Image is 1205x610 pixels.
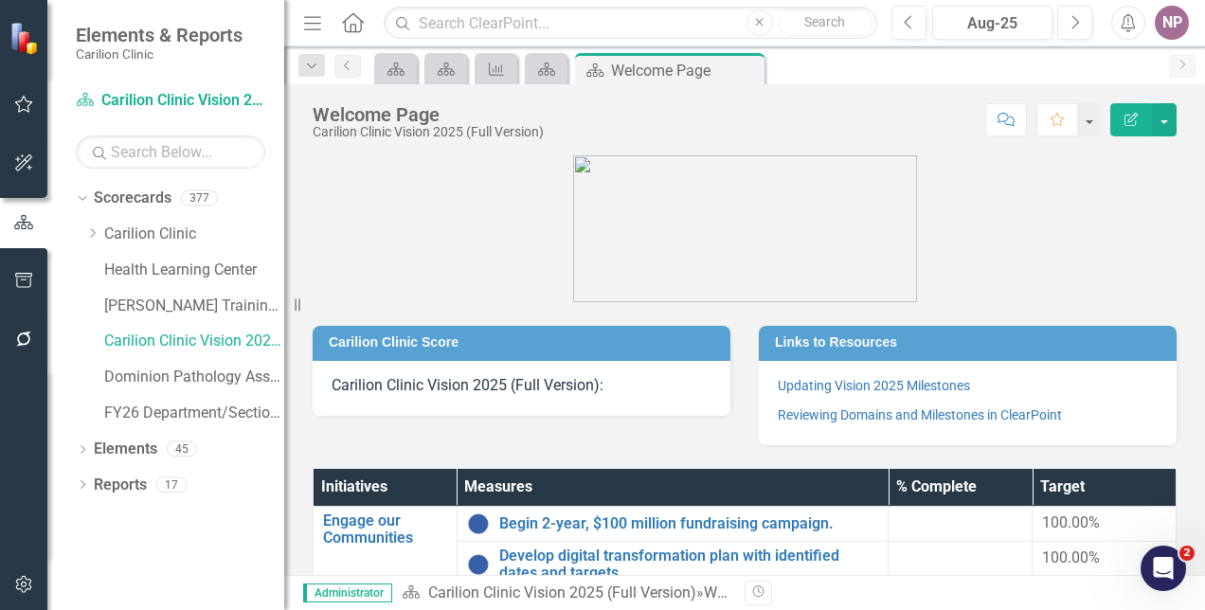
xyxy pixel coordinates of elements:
h3: Carilion Clinic Score [329,335,721,350]
td: Double-Click to Edit Right Click for Context Menu [457,541,889,586]
div: 45 [167,441,197,457]
button: Aug-25 [932,6,1052,40]
p: Carilion Clinic Vision 2025 (Full Version): [332,375,711,397]
a: Develop digital transformation plan with identified dates and targets. [499,547,879,581]
div: Aug-25 [939,12,1046,35]
span: Reviewing Domains and Milestones in ClearPoint [778,407,1062,422]
img: No Information [467,512,490,535]
a: [PERSON_NAME] Training Scorecard 8/23 [104,296,284,317]
div: Welcome Page [704,583,803,601]
small: Carilion Clinic [76,46,243,62]
iframe: Intercom live chat [1141,546,1186,591]
span: 100.00% [1042,513,1100,531]
div: Welcome Page [313,104,544,125]
span: Search [804,14,845,29]
input: Search ClearPoint... [384,7,877,40]
span: Administrator [303,583,392,602]
a: Updating Vision 2025 Milestones [778,378,970,393]
a: Begin 2-year, $100 million fundraising campaign. [499,515,879,532]
td: Double-Click to Edit Right Click for Context Menu [457,506,889,541]
img: carilion%20clinic%20logo%202.0.png [573,155,917,302]
button: NP [1155,6,1189,40]
span: 100.00% [1042,548,1100,566]
img: ClearPoint Strategy [9,22,43,55]
div: Carilion Clinic Vision 2025 (Full Version) [313,125,544,139]
div: » [402,583,730,604]
div: 17 [156,476,187,493]
input: Search Below... [76,135,265,169]
span: Elements & Reports [76,24,243,46]
a: Dominion Pathology Associates [104,367,284,388]
a: FY26 Department/Section Example Scorecard [104,403,284,424]
a: Health Learning Center [104,260,284,281]
img: No Information [467,553,490,576]
a: Carilion Clinic Vision 2025 (Full Version) [104,331,284,352]
div: Welcome Page [611,59,760,82]
a: Carilion Clinic [104,224,284,245]
button: Search [778,9,872,36]
h3: Links to Resources [775,335,1167,350]
a: Engage our Communities [323,512,447,546]
div: 377 [181,190,218,206]
a: Scorecards [94,188,171,209]
a: Reports [94,475,147,496]
a: Carilion Clinic Vision 2025 (Full Version) [76,90,265,112]
a: Elements [94,439,157,460]
a: Reviewing Domains and Milestones in ClearPoint [778,405,1062,423]
a: Carilion Clinic Vision 2025 (Full Version) [428,583,696,601]
span: 2 [1179,546,1195,561]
